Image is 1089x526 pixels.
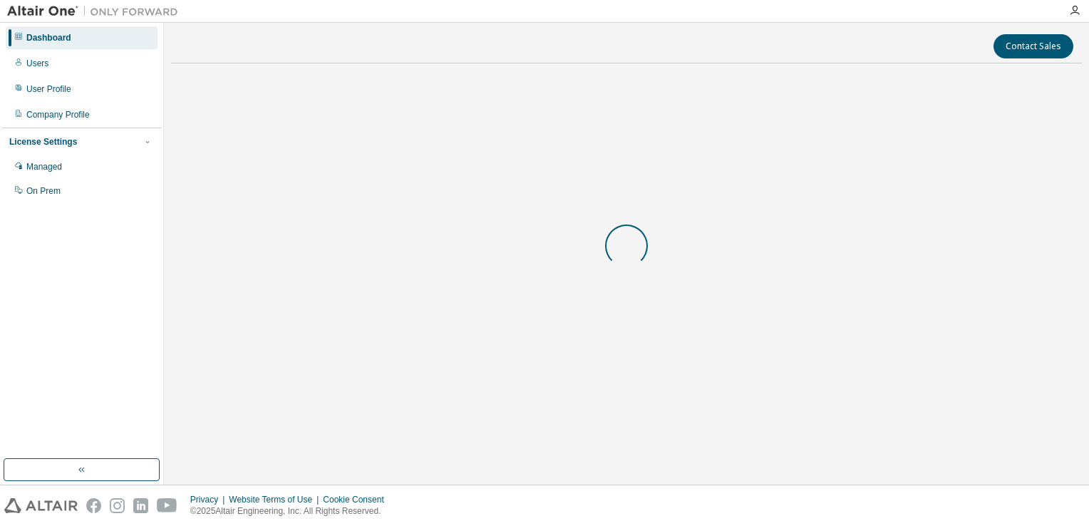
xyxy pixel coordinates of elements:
[26,32,71,43] div: Dashboard
[26,161,62,172] div: Managed
[26,83,71,95] div: User Profile
[157,498,177,513] img: youtube.svg
[7,4,185,19] img: Altair One
[323,494,392,505] div: Cookie Consent
[26,185,61,197] div: On Prem
[229,494,323,505] div: Website Terms of Use
[26,109,90,120] div: Company Profile
[190,494,229,505] div: Privacy
[133,498,148,513] img: linkedin.svg
[26,58,48,69] div: Users
[9,136,77,148] div: License Settings
[86,498,101,513] img: facebook.svg
[190,505,393,517] p: © 2025 Altair Engineering, Inc. All Rights Reserved.
[993,34,1073,58] button: Contact Sales
[4,498,78,513] img: altair_logo.svg
[110,498,125,513] img: instagram.svg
